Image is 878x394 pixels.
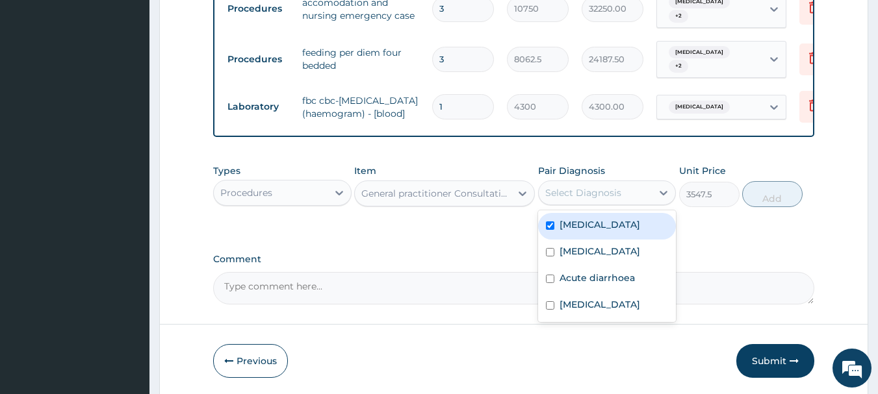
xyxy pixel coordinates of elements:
div: Select Diagnosis [545,186,621,199]
label: Comment [213,254,815,265]
span: + 2 [669,10,688,23]
label: [MEDICAL_DATA] [560,298,640,311]
label: Types [213,166,240,177]
span: We're online! [75,116,179,247]
td: Procedures [221,47,296,71]
button: Previous [213,344,288,378]
img: d_794563401_company_1708531726252_794563401 [24,65,53,97]
div: Minimize live chat window [213,6,244,38]
span: + 2 [669,60,688,73]
label: [MEDICAL_DATA] [560,245,640,258]
label: Acute diarrhoea [560,271,635,284]
label: Unit Price [679,164,726,177]
label: Item [354,164,376,177]
td: feeding per diem four bedded [296,40,426,79]
div: Chat with us now [68,73,218,90]
button: Submit [736,344,814,378]
button: Add [742,181,803,207]
div: Procedures [220,186,272,199]
span: [MEDICAL_DATA] [669,101,730,114]
td: Laboratory [221,95,296,119]
label: [MEDICAL_DATA] [560,218,640,231]
td: fbc cbc-[MEDICAL_DATA] (haemogram) - [blood] [296,88,426,127]
span: [MEDICAL_DATA] [669,46,730,59]
label: Pair Diagnosis [538,164,605,177]
textarea: Type your message and hit 'Enter' [6,259,248,304]
div: General practitioner Consultation first outpatient consultation [361,187,512,200]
